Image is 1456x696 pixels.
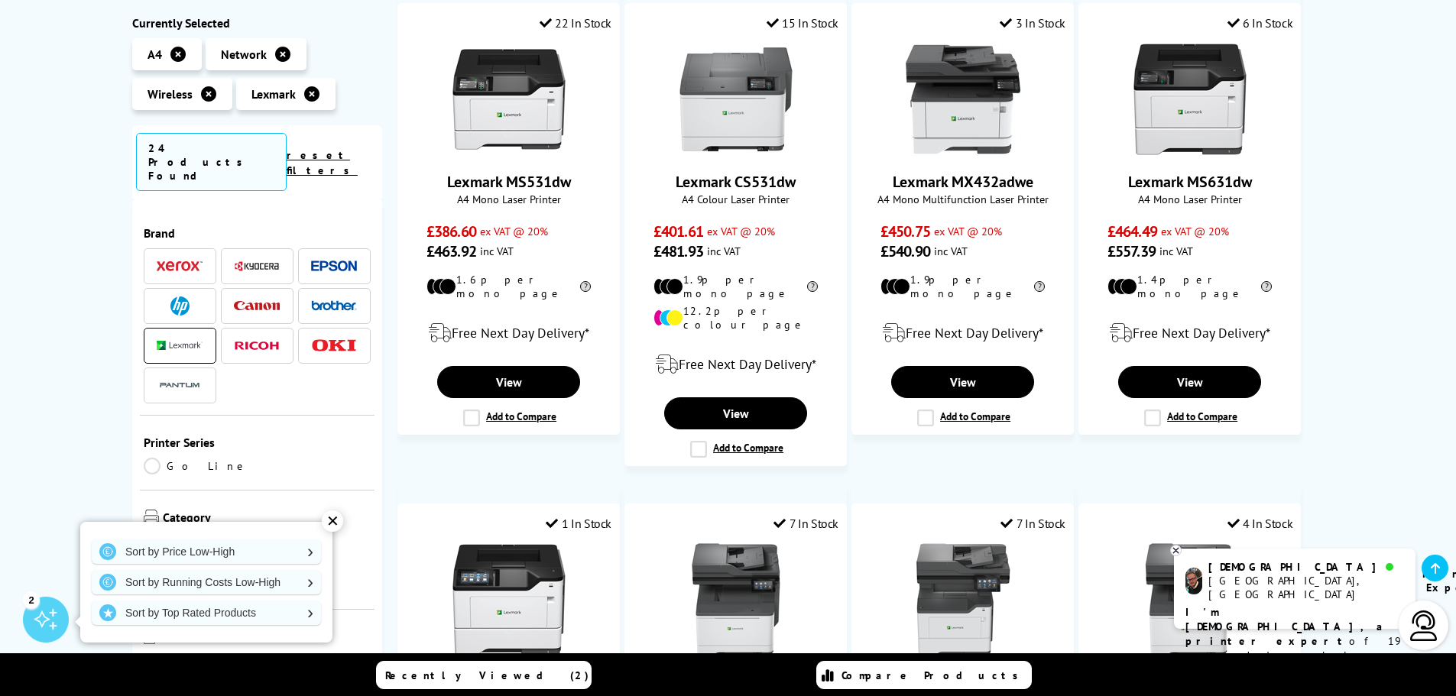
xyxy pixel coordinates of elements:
[934,244,968,258] span: inc VAT
[906,645,1020,660] a: Lexmark MX532adwe
[1000,516,1065,531] div: 7 In Stock
[311,336,357,355] a: OKI
[311,339,357,352] img: OKI
[653,304,818,332] li: 12.2p per colour page
[934,224,1002,238] span: ex VAT @ 20%
[1159,244,1193,258] span: inc VAT
[426,222,476,241] span: £386.60
[1133,542,1247,657] img: Lexmark CX635adwe
[1185,605,1404,692] p: of 19 years! I can help you choose the right product
[653,222,703,241] span: £401.61
[633,192,838,206] span: A4 Colour Laser Printer
[311,300,357,311] img: Brother
[148,47,162,62] span: A4
[679,542,793,657] img: Lexmark CX532adwe
[234,342,280,350] img: Ricoh
[880,241,930,261] span: £540.90
[447,172,571,192] a: Lexmark MS531dw
[480,224,548,238] span: ex VAT @ 20%
[136,133,287,191] span: 24 Products Found
[311,257,357,276] a: Epson
[906,42,1020,157] img: Lexmark MX432adwe
[234,261,280,272] img: Kyocera
[157,342,203,351] img: Lexmark
[234,336,280,355] a: Ricoh
[157,377,203,395] img: Pantum
[376,661,592,689] a: Recently Viewed (2)
[322,510,343,532] div: ✕
[452,645,566,660] a: Lexmark MS632dwe
[880,273,1045,300] li: 1.9p per mono page
[1133,144,1247,160] a: Lexmark MS631dw
[653,273,818,300] li: 1.9p per mono page
[633,343,838,386] div: modal_delivery
[767,15,838,31] div: 15 In Stock
[452,42,566,157] img: Lexmark MS531dw
[906,144,1020,160] a: Lexmark MX432adwe
[891,366,1033,398] a: View
[679,144,793,160] a: Lexmark CS531dw
[234,301,280,311] img: Canon
[144,458,258,474] a: Go Line
[540,15,611,31] div: 22 In Stock
[157,261,203,272] img: Xerox
[860,312,1065,354] div: modal_delivery
[1161,224,1229,238] span: ex VAT @ 20%
[1087,192,1292,206] span: A4 Mono Laser Printer
[157,376,203,395] a: Pantum
[1208,574,1403,601] div: [GEOGRAPHIC_DATA], [GEOGRAPHIC_DATA]
[679,42,793,157] img: Lexmark CS531dw
[148,86,193,102] span: Wireless
[1118,366,1260,398] a: View
[1227,15,1293,31] div: 6 In Stock
[23,591,40,608] div: 2
[893,172,1033,192] a: Lexmark MX432adwe
[653,241,703,261] span: £481.93
[1087,312,1292,354] div: modal_delivery
[816,661,1032,689] a: Compare Products
[707,224,775,238] span: ex VAT @ 20%
[144,225,371,241] span: Brand
[1000,15,1065,31] div: 3 In Stock
[234,296,280,316] a: Canon
[1185,568,1202,594] img: chris-livechat.png
[1128,172,1252,192] a: Lexmark MS631dw
[463,410,556,426] label: Add to Compare
[1133,645,1247,660] a: Lexmark CX635adwe
[92,601,321,625] a: Sort by Top Rated Products
[170,296,190,316] img: HP
[234,257,280,276] a: Kyocera
[917,410,1010,426] label: Add to Compare
[437,366,579,398] a: View
[385,668,589,682] span: Recently Viewed (2)
[880,222,930,241] span: £450.75
[163,510,371,528] span: Category
[1107,241,1156,261] span: £557.39
[679,645,793,660] a: Lexmark CX532adwe
[287,148,358,177] a: reset filters
[1107,273,1272,300] li: 1.4p per mono page
[251,86,296,102] span: Lexmark
[1107,222,1157,241] span: £464.49
[1227,516,1293,531] div: 4 In Stock
[426,241,476,261] span: £463.92
[157,336,203,355] a: Lexmark
[1133,42,1247,157] img: Lexmark MS631dw
[906,542,1020,657] img: Lexmark MX532adwe
[690,441,783,458] label: Add to Compare
[406,312,611,354] div: modal_delivery
[860,192,1065,206] span: A4 Mono Multifunction Laser Printer
[132,15,383,31] div: Currently Selected
[92,539,321,564] a: Sort by Price Low-High
[144,435,371,450] span: Printer Series
[92,570,321,594] a: Sort by Running Costs Low-High
[311,296,357,316] a: Brother
[841,668,1026,682] span: Compare Products
[1208,560,1403,574] div: [DEMOGRAPHIC_DATA]
[406,192,611,206] span: A4 Mono Laser Printer
[144,510,159,525] img: Category
[664,397,806,429] a: View
[773,516,838,531] div: 7 In Stock
[707,244,741,258] span: inc VAT
[1144,410,1237,426] label: Add to Compare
